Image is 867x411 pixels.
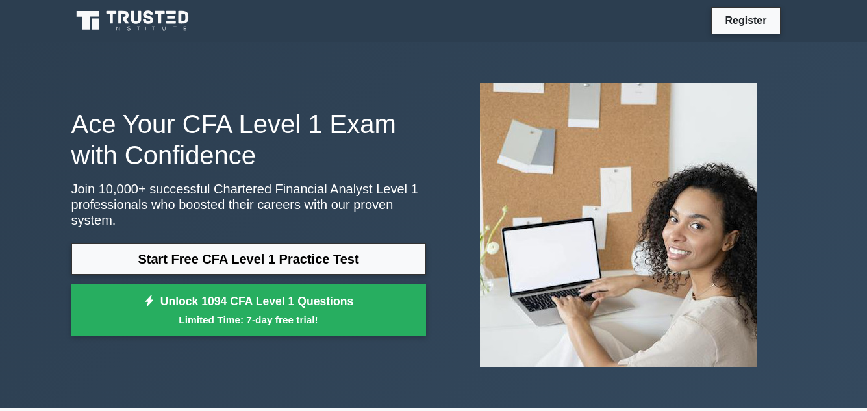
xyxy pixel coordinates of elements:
[71,181,426,228] p: Join 10,000+ successful Chartered Financial Analyst Level 1 professionals who boosted their caree...
[717,12,774,29] a: Register
[71,243,426,275] a: Start Free CFA Level 1 Practice Test
[71,108,426,171] h1: Ace Your CFA Level 1 Exam with Confidence
[71,284,426,336] a: Unlock 1094 CFA Level 1 QuestionsLimited Time: 7-day free trial!
[88,312,410,327] small: Limited Time: 7-day free trial!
